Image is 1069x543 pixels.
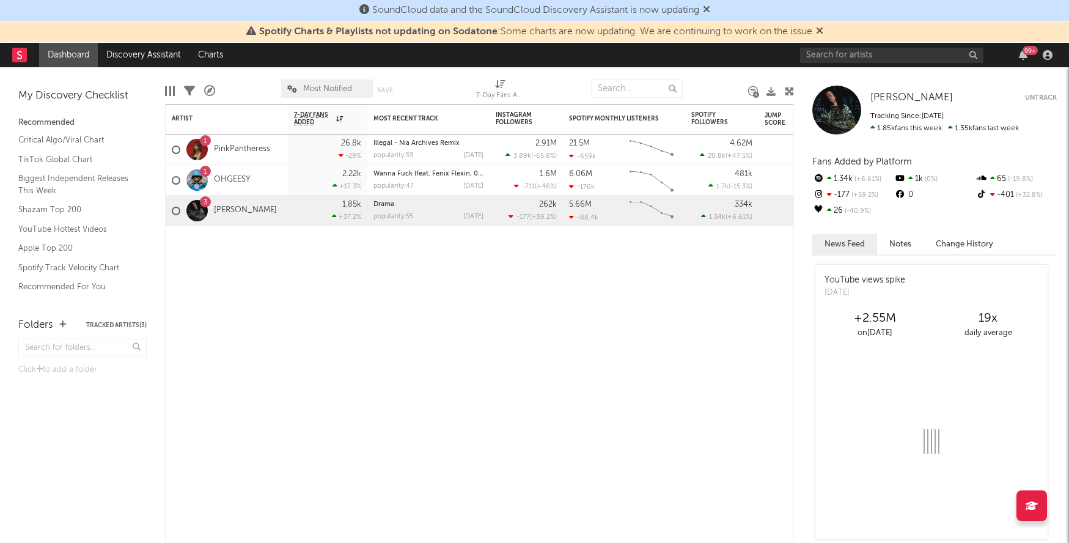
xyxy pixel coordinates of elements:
span: 1.35k fans last week [870,125,1019,132]
div: Most Recent Track [373,115,465,122]
a: Recommended For You [18,280,134,294]
div: 1.85k [342,201,361,209]
div: YouTube views spike [825,274,905,287]
div: 21.5M [569,139,590,147]
a: Spotify Track Velocity Chart [18,261,134,275]
div: 262k [539,201,557,209]
a: PinkPantheress [214,144,270,155]
div: 0 [894,187,975,203]
div: -176k [569,183,595,191]
span: +6.61 % [727,214,751,221]
a: Drama [373,201,394,208]
div: 2.22k [342,170,361,178]
span: -711 [522,183,535,190]
div: Artist [172,115,263,122]
div: Recommended [18,116,147,130]
a: Apple Top 200 [18,242,134,255]
div: +37.2 % [332,213,361,221]
span: [PERSON_NAME] [870,92,953,103]
div: 1.6M [540,170,557,178]
div: 5.66M [569,201,592,209]
div: 59.9 [765,173,814,188]
div: 2.91M [535,139,557,147]
div: -401 [975,187,1057,203]
a: Wanna Fuck (feat. Fenix Flexin, 03 Greedo, [PERSON_NAME] [PERSON_NAME], & [PERSON_NAME].frfr) [373,171,696,177]
span: +59.2 % [850,192,878,199]
div: 19 x [931,311,1045,326]
div: 6.06M [569,170,592,178]
span: +32.8 % [1014,192,1043,199]
div: Illegal - Nia Archives Remix [373,140,483,147]
span: 1.7k [716,183,729,190]
span: +59.2 % [532,214,555,221]
div: Wanna Fuck (feat. Fenix Flexin, 03 Greedo, Jeezy Obama, & Kalan.frfr) [373,171,483,177]
svg: Chart title [624,135,679,165]
div: Jump Score [765,112,795,127]
button: Change History [924,234,1005,254]
span: 1.85k fans this week [870,125,942,132]
div: 481k [735,170,752,178]
span: 7-Day Fans Added [294,111,333,126]
div: My Discovery Checklist [18,89,147,103]
button: Notes [877,234,924,254]
button: Tracked Artists(3) [86,322,147,328]
a: OHGEESY [214,175,250,185]
div: ( ) [700,152,752,160]
a: [PERSON_NAME] [870,92,953,104]
span: -40.9 % [843,208,871,215]
div: 99 + [1023,46,1038,55]
span: Most Notified [303,85,352,93]
div: [DATE] [463,183,483,190]
span: Dismiss [703,6,710,15]
div: on [DATE] [818,326,931,341]
svg: Chart title [624,165,679,196]
span: +47.5 % [727,153,751,160]
a: [PERSON_NAME] [214,205,277,216]
svg: Chart title [624,196,679,226]
span: -19.8 % [1006,176,1033,183]
span: 20.8k [708,153,726,160]
div: A&R Pipeline [204,73,215,109]
input: Search... [591,79,683,98]
a: Discovery Assistant [98,43,189,67]
div: 1.34k [812,171,894,187]
span: 1.34k [709,214,726,221]
input: Search for folders... [18,339,147,356]
div: ( ) [701,213,752,221]
div: 72.9 [765,204,814,218]
a: YouTube Hottest Videos [18,223,134,236]
div: 7-Day Fans Added (7-Day Fans Added) [476,73,525,109]
span: SoundCloud data and the SoundCloud Discovery Assistant is now updating [372,6,699,15]
span: 0 % [923,176,938,183]
div: Spotify Followers [691,111,734,126]
div: ( ) [708,182,752,190]
div: [DATE] [463,213,483,220]
div: popularity: 55 [373,213,413,220]
span: Fans Added by Platform [812,157,912,166]
div: -659k [569,152,596,160]
span: Dismiss [816,27,823,37]
button: Save [377,87,393,94]
span: -65.8 % [533,153,555,160]
div: 73.7 [765,142,814,157]
div: popularity: 47 [373,183,414,190]
div: Drama [373,201,483,208]
a: Shazam Top 200 [18,203,134,216]
span: +46 % [537,183,555,190]
div: Instagram Followers [496,111,538,126]
a: Dashboard [39,43,98,67]
div: -177 [812,187,894,203]
div: daily average [931,326,1045,341]
a: Charts [189,43,232,67]
div: Click to add a folder. [18,363,147,377]
div: ( ) [509,213,557,221]
a: Biggest Independent Releases This Week [18,172,134,197]
div: 26 [812,203,894,219]
div: Folders [18,318,53,333]
div: 4.62M [730,139,752,147]
span: Spotify Charts & Playlists not updating on Sodatone [259,27,498,37]
div: -88.4k [569,213,598,221]
div: 26.8k [341,139,361,147]
div: -29 % [339,152,361,160]
div: +17.3 % [332,182,361,190]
